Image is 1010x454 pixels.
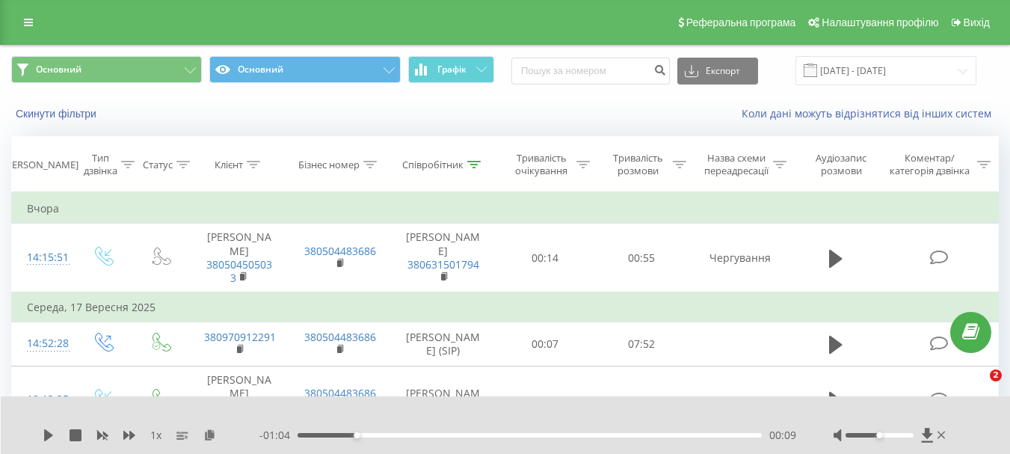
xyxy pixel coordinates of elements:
td: Чергування [690,366,790,435]
td: Вчора [12,194,999,224]
div: Бізнес номер [298,159,360,171]
iframe: Intercom live chat [959,369,995,405]
a: 380631501794 [407,257,479,272]
a: 380504483686 [304,386,376,400]
span: Графік [437,64,466,75]
td: 07:52 [594,322,690,366]
div: Статус [143,159,173,171]
a: 380970912291 [204,330,276,344]
button: Основний [209,56,400,83]
div: Аудіозапис розмови [804,152,879,177]
input: Пошук за номером [511,58,670,85]
span: Реферальна програма [686,16,796,28]
span: 00:09 [769,428,796,443]
div: Співробітник [402,159,464,171]
button: Експорт [677,58,758,85]
td: [PERSON_NAME] [389,224,497,292]
div: 14:52:28 [27,329,58,358]
td: 00:14 [497,224,594,292]
td: Чергування [690,224,790,292]
div: Тип дзвінка [84,152,117,177]
span: Вихід [964,16,990,28]
a: 380504483686 [304,330,376,344]
span: 2 [990,369,1002,381]
div: Тривалість розмови [607,152,669,177]
td: [PERSON_NAME] (SIP) [389,366,497,435]
td: [PERSON_NAME] [189,224,289,292]
div: 14:15:51 [27,243,58,272]
div: 12:13:35 [27,385,58,414]
span: Основний [36,64,81,76]
span: - 01:04 [259,428,298,443]
button: Скинути фільтри [11,107,104,120]
td: [PERSON_NAME] (SIP) [389,322,497,366]
td: 00:07 [497,322,594,366]
td: 02:40 [594,366,690,435]
div: Назва схеми переадресації [703,152,769,177]
div: [PERSON_NAME] [3,159,78,171]
td: 00:55 [594,224,690,292]
td: 00:43 [497,366,594,435]
td: Середа, 17 Вересня 2025 [12,292,999,322]
td: [PERSON_NAME] [189,366,289,435]
div: Accessibility label [354,432,360,438]
a: Коли дані можуть відрізнятися вiд інших систем [742,106,999,120]
a: 380504483686 [304,244,376,258]
a: 380504505033 [206,257,272,285]
span: Налаштування профілю [822,16,938,28]
div: Клієнт [215,159,243,171]
span: 1 x [150,428,161,443]
div: Accessibility label [876,432,882,438]
button: Графік [408,56,494,83]
button: Основний [11,56,202,83]
div: Тривалість очікування [511,152,573,177]
div: Коментар/категорія дзвінка [886,152,973,177]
